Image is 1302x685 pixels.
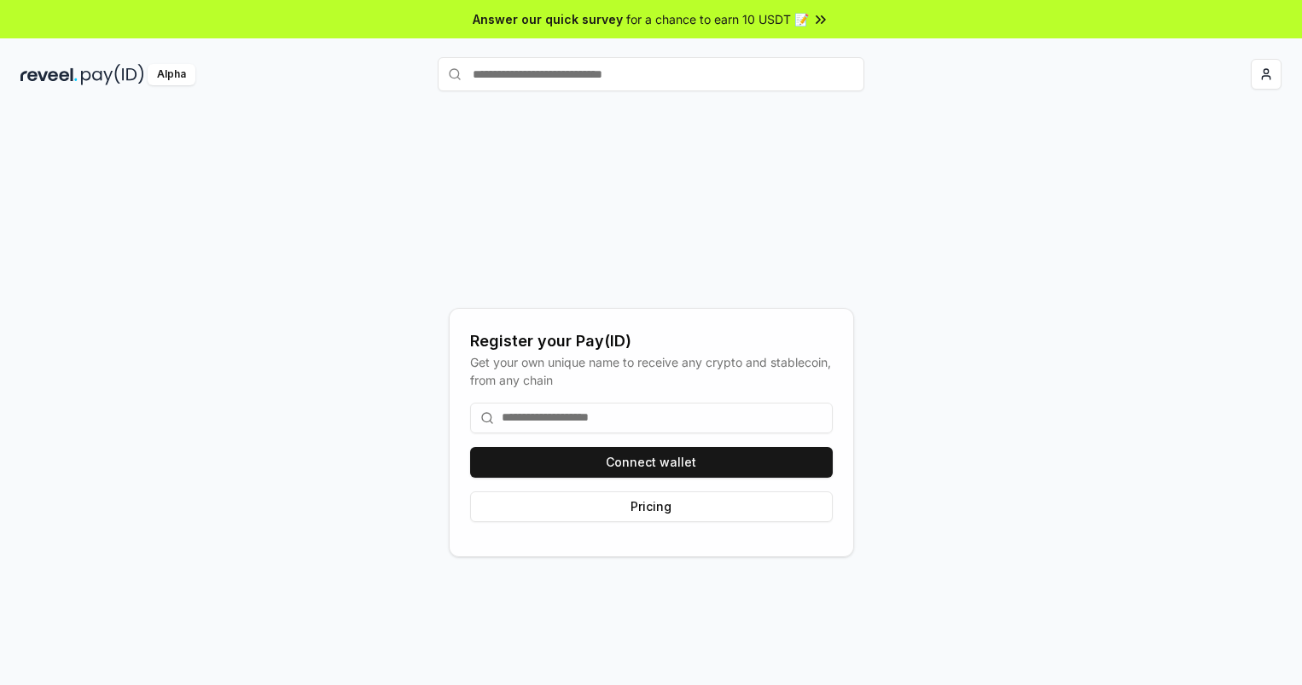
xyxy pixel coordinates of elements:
div: Register your Pay(ID) [470,329,833,353]
span: for a chance to earn 10 USDT 📝 [626,10,809,28]
div: Alpha [148,64,195,85]
span: Answer our quick survey [473,10,623,28]
div: Get your own unique name to receive any crypto and stablecoin, from any chain [470,353,833,389]
img: reveel_dark [20,64,78,85]
button: Connect wallet [470,447,833,478]
button: Pricing [470,491,833,522]
img: pay_id [81,64,144,85]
